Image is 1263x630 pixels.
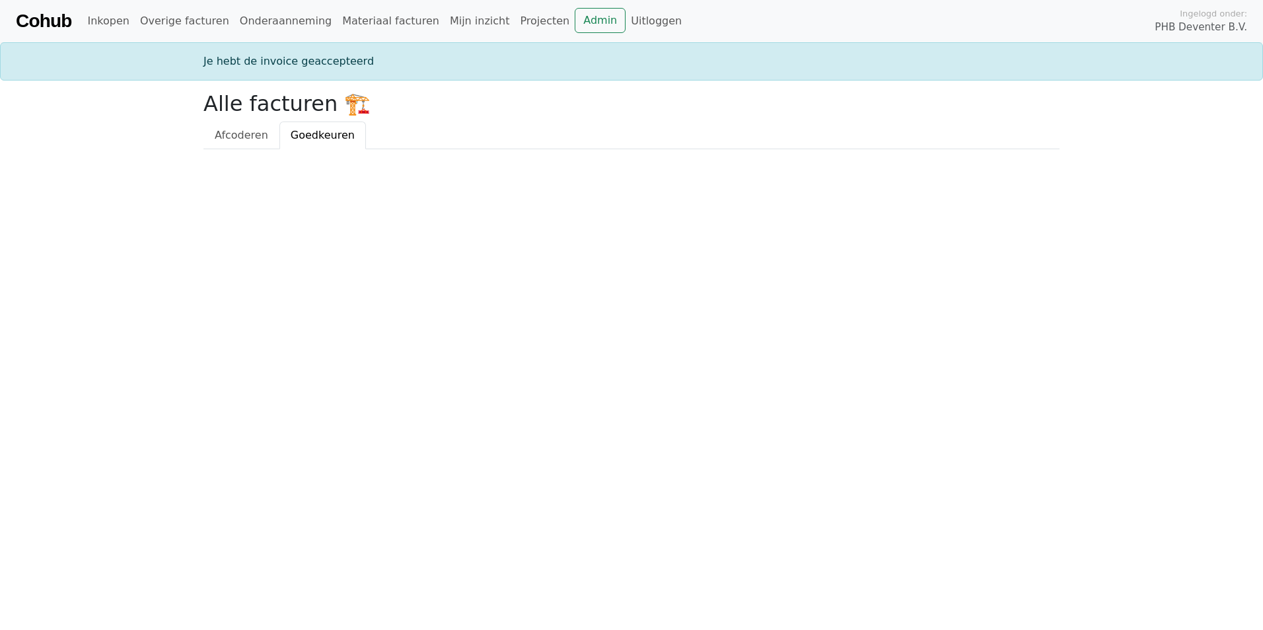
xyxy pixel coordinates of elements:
[445,8,515,34] a: Mijn inzicht
[279,122,366,149] a: Goedkeuren
[196,53,1067,69] div: Je hebt de invoice geaccepteerd
[575,8,626,33] a: Admin
[1180,7,1247,20] span: Ingelogd onder:
[203,122,279,149] a: Afcoderen
[291,129,355,141] span: Goedkeuren
[1155,20,1247,35] span: PHB Deventer B.V.
[626,8,687,34] a: Uitloggen
[215,129,268,141] span: Afcoderen
[135,8,235,34] a: Overige facturen
[82,8,134,34] a: Inkopen
[203,91,1060,116] h2: Alle facturen 🏗️
[337,8,445,34] a: Materiaal facturen
[235,8,337,34] a: Onderaanneming
[16,5,71,37] a: Cohub
[515,8,575,34] a: Projecten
